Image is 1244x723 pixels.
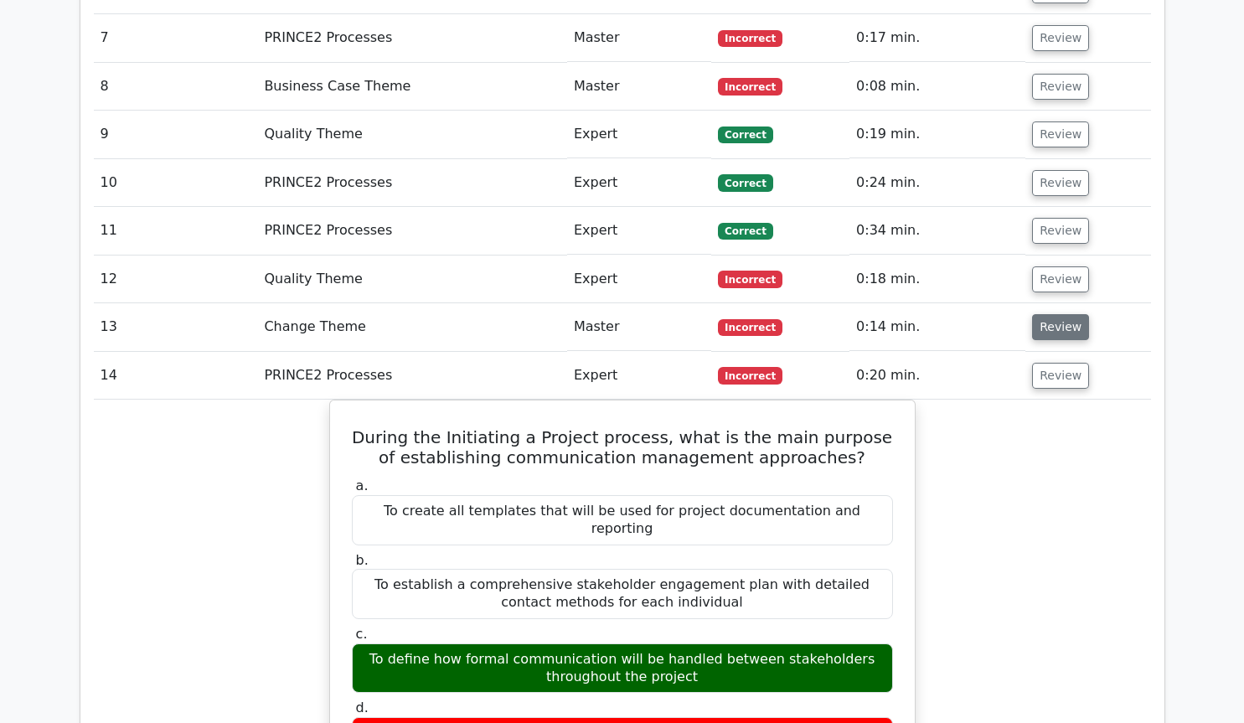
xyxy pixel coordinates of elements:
[94,159,258,207] td: 10
[567,111,711,158] td: Expert
[849,14,1025,62] td: 0:17 min.
[849,303,1025,351] td: 0:14 min.
[849,63,1025,111] td: 0:08 min.
[567,159,711,207] td: Expert
[352,569,893,619] div: To establish a comprehensive stakeholder engagement plan with detailed contact methods for each i...
[849,207,1025,255] td: 0:34 min.
[718,78,782,95] span: Incorrect
[849,352,1025,400] td: 0:20 min.
[567,63,711,111] td: Master
[1032,266,1089,292] button: Review
[1032,74,1089,100] button: Review
[718,174,772,191] span: Correct
[849,256,1025,303] td: 0:18 min.
[1032,170,1089,196] button: Review
[567,14,711,62] td: Master
[849,159,1025,207] td: 0:24 min.
[718,319,782,336] span: Incorrect
[718,223,772,240] span: Correct
[94,303,258,351] td: 13
[350,427,895,467] h5: During the Initiating a Project process, what is the main purpose of establishing communication m...
[257,63,567,111] td: Business Case Theme
[356,552,369,568] span: b.
[94,207,258,255] td: 11
[94,352,258,400] td: 14
[94,63,258,111] td: 8
[94,256,258,303] td: 12
[567,303,711,351] td: Master
[257,159,567,207] td: PRINCE2 Processes
[356,478,369,493] span: a.
[1032,25,1089,51] button: Review
[356,700,369,715] span: d.
[257,207,567,255] td: PRINCE2 Processes
[257,303,567,351] td: Change Theme
[849,111,1025,158] td: 0:19 min.
[718,127,772,143] span: Correct
[718,271,782,287] span: Incorrect
[257,111,567,158] td: Quality Theme
[94,14,258,62] td: 7
[352,643,893,694] div: To define how formal communication will be handled between stakeholders throughout the project
[352,495,893,545] div: To create all templates that will be used for project documentation and reporting
[1032,314,1089,340] button: Review
[718,367,782,384] span: Incorrect
[94,111,258,158] td: 9
[257,352,567,400] td: PRINCE2 Processes
[1032,121,1089,147] button: Review
[356,626,368,642] span: c.
[567,352,711,400] td: Expert
[567,207,711,255] td: Expert
[567,256,711,303] td: Expert
[257,14,567,62] td: PRINCE2 Processes
[1032,218,1089,244] button: Review
[718,30,782,47] span: Incorrect
[1032,363,1089,389] button: Review
[257,256,567,303] td: Quality Theme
